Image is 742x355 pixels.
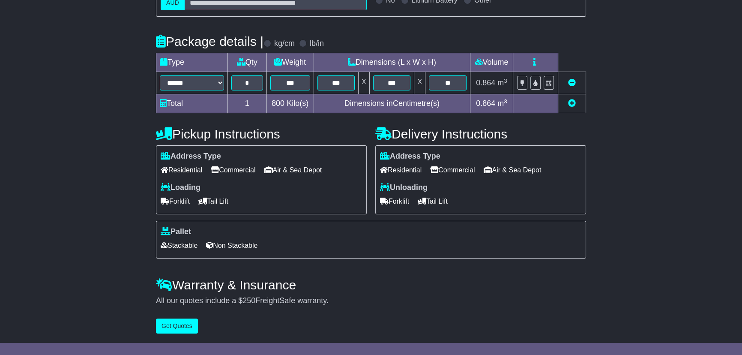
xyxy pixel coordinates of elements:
td: Qty [228,53,267,72]
span: 800 [272,99,284,108]
a: Remove this item [568,78,576,87]
label: Address Type [380,152,440,161]
a: Add new item [568,99,576,108]
td: 1 [228,94,267,113]
td: Type [156,53,228,72]
span: 250 [242,296,255,305]
span: Non Stackable [206,239,257,252]
td: Kilo(s) [266,94,314,113]
td: Volume [470,53,513,72]
label: Address Type [161,152,221,161]
div: All our quotes include a $ FreightSafe warranty. [156,296,586,306]
h4: Delivery Instructions [375,127,586,141]
label: Unloading [380,183,428,193]
button: Get Quotes [156,319,198,334]
span: Tail Lift [198,195,228,208]
span: 0.864 [476,99,495,108]
h4: Package details | [156,34,263,48]
span: Residential [380,163,422,177]
label: kg/cm [274,39,295,48]
span: m [497,78,507,87]
span: Commercial [211,163,255,177]
span: Residential [161,163,202,177]
h4: Pickup Instructions [156,127,367,141]
sup: 3 [504,98,507,105]
td: x [414,72,425,94]
td: Weight [266,53,314,72]
span: Forklift [161,195,190,208]
label: lb/in [310,39,324,48]
td: Total [156,94,228,113]
span: Air & Sea Depot [264,163,322,177]
label: Pallet [161,227,191,237]
h4: Warranty & Insurance [156,278,586,292]
span: Stackable [161,239,197,252]
span: Commercial [430,163,475,177]
span: m [497,99,507,108]
span: Forklift [380,195,409,208]
label: Loading [161,183,200,193]
span: 0.864 [476,78,495,87]
span: Air & Sea Depot [484,163,542,177]
sup: 3 [504,78,507,84]
td: Dimensions in Centimetre(s) [314,94,470,113]
td: Dimensions (L x W x H) [314,53,470,72]
span: Tail Lift [418,195,448,208]
td: x [359,72,370,94]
